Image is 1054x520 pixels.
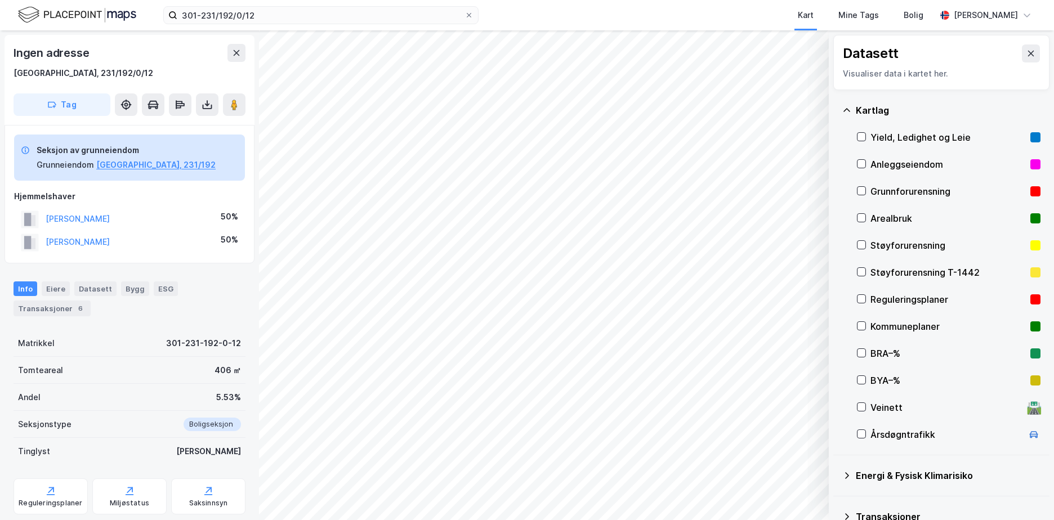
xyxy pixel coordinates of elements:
img: logo.f888ab2527a4732fd821a326f86c7f29.svg [18,5,136,25]
div: Seksjonstype [18,418,72,431]
div: 🛣️ [1026,400,1042,415]
div: Bolig [904,8,923,22]
div: Hjemmelshaver [14,190,245,203]
div: 6 [75,303,86,314]
div: Energi & Fysisk Klimarisiko [856,469,1040,482]
div: [PERSON_NAME] [176,445,241,458]
div: 50% [221,210,238,223]
div: Miljøstatus [110,499,149,508]
div: Eiere [42,281,70,296]
div: Anleggseiendom [870,158,1026,171]
div: Tomteareal [18,364,63,377]
div: BYA–% [870,374,1026,387]
div: Grunneiendom [37,158,94,172]
div: BRA–% [870,347,1026,360]
div: Årsdøgntrafikk [870,428,1022,441]
div: Arealbruk [870,212,1026,225]
div: Saksinnsyn [189,499,228,508]
div: Andel [18,391,41,404]
div: Mine Tags [838,8,879,22]
div: Datasett [843,44,899,62]
div: Tinglyst [18,445,50,458]
div: Kommuneplaner [870,320,1026,333]
div: Datasett [74,281,117,296]
div: Transaksjoner [14,301,91,316]
div: Info [14,281,37,296]
div: Yield, Ledighet og Leie [870,131,1026,144]
div: Reguleringsplaner [870,293,1026,306]
div: ESG [154,281,178,296]
div: Matrikkel [18,337,55,350]
div: 50% [221,233,238,246]
div: Kartlag [856,104,1040,117]
iframe: Chat Widget [998,466,1054,520]
div: Ingen adresse [14,44,91,62]
div: Bygg [121,281,149,296]
div: [GEOGRAPHIC_DATA], 231/192/0/12 [14,66,153,80]
div: Veinett [870,401,1022,414]
div: Seksjon av grunneiendom [37,144,216,157]
button: Tag [14,93,110,116]
button: [GEOGRAPHIC_DATA], 231/192 [96,158,216,172]
div: Grunnforurensning [870,185,1026,198]
div: Støyforurensning T-1442 [870,266,1026,279]
div: Kart [798,8,814,22]
div: Reguleringsplaner [19,499,82,508]
div: Visualiser data i kartet her. [843,67,1040,80]
div: 406 ㎡ [215,364,241,377]
input: Søk på adresse, matrikkel, gårdeiere, leietakere eller personer [177,7,465,24]
div: 301-231-192-0-12 [166,337,241,350]
div: [PERSON_NAME] [954,8,1018,22]
div: 5.53% [216,391,241,404]
div: Støyforurensning [870,239,1026,252]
